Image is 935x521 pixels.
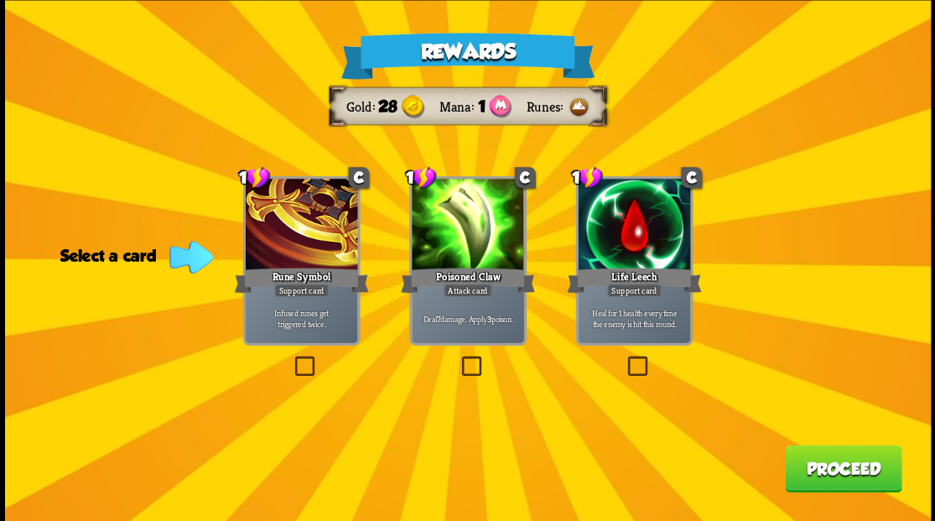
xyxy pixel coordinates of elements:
div: Runes [526,97,566,115]
div: Support card [606,284,661,297]
div: Support card [274,284,329,297]
p: Deal damage. Apply poison. [414,313,521,324]
div: Mana [439,97,477,115]
p: Heal for 1 health every time the enemy is hit this round. [580,307,687,329]
b: 3 [486,313,491,324]
img: Indicator_Arrow.png [169,241,213,274]
b: 7 [436,313,439,324]
div: Gold [345,97,378,115]
div: Rune Symbol [234,265,368,295]
span: 1 [477,97,485,116]
img: Gold.png [401,95,424,118]
div: C [514,167,535,188]
img: Mana_Points.png [489,95,512,118]
div: Select a card [60,246,207,264]
img: Earth.png [567,95,590,118]
div: Rewards [340,33,595,79]
p: Infused runes get triggered twice. [248,307,355,329]
div: Attack card [443,284,491,297]
div: C [681,167,702,188]
span: 28 [378,97,397,116]
button: Proceed [785,445,901,492]
div: 1 [571,165,602,189]
div: Poisoned Claw [400,265,534,295]
div: C [348,167,369,188]
div: Life Leech [567,265,701,295]
div: 1 [405,165,436,189]
div: 1 [239,165,270,189]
